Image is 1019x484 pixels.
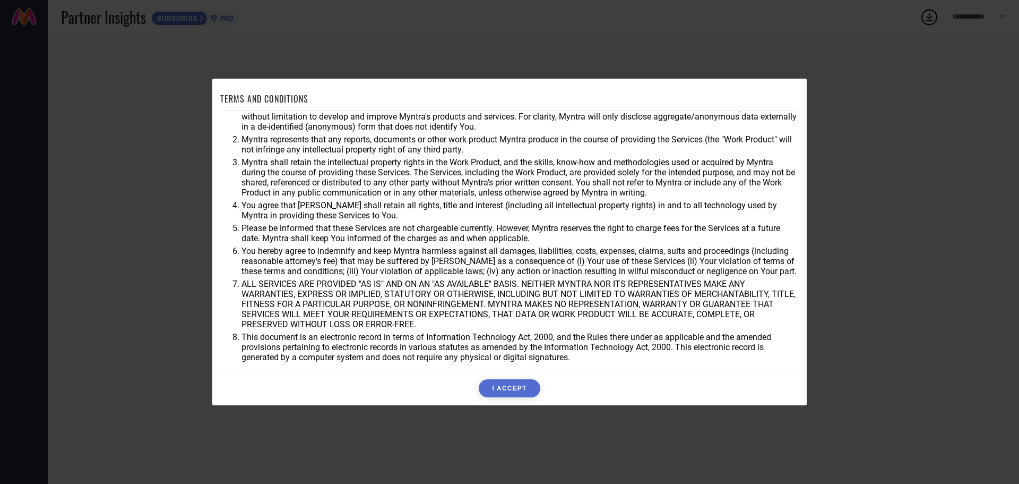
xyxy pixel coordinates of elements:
[241,157,799,198] li: Myntra shall retain the intellectual property rights in the Work Product, and the skills, know-ho...
[241,200,799,220] li: You agree that [PERSON_NAME] shall retain all rights, title and interest (including all intellect...
[220,92,308,105] h1: TERMS AND CONDITIONS
[479,379,540,397] button: I ACCEPT
[241,134,799,155] li: Myntra represents that any reports, documents or other work product Myntra produce in the course ...
[241,279,799,329] li: ALL SERVICES ARE PROVIDED "AS IS" AND ON AN "AS AVAILABLE" BASIS. NEITHER MYNTRA NOR ITS REPRESEN...
[241,332,799,362] li: This document is an electronic record in terms of Information Technology Act, 2000, and the Rules...
[241,246,799,276] li: You hereby agree to indemnify and keep Myntra harmless against all damages, liabilities, costs, e...
[241,223,799,243] li: Please be informed that these Services are not chargeable currently. However, Myntra reserves the...
[241,101,799,132] li: You agree that Myntra may use aggregate and anonymized data for any business purpose during or af...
